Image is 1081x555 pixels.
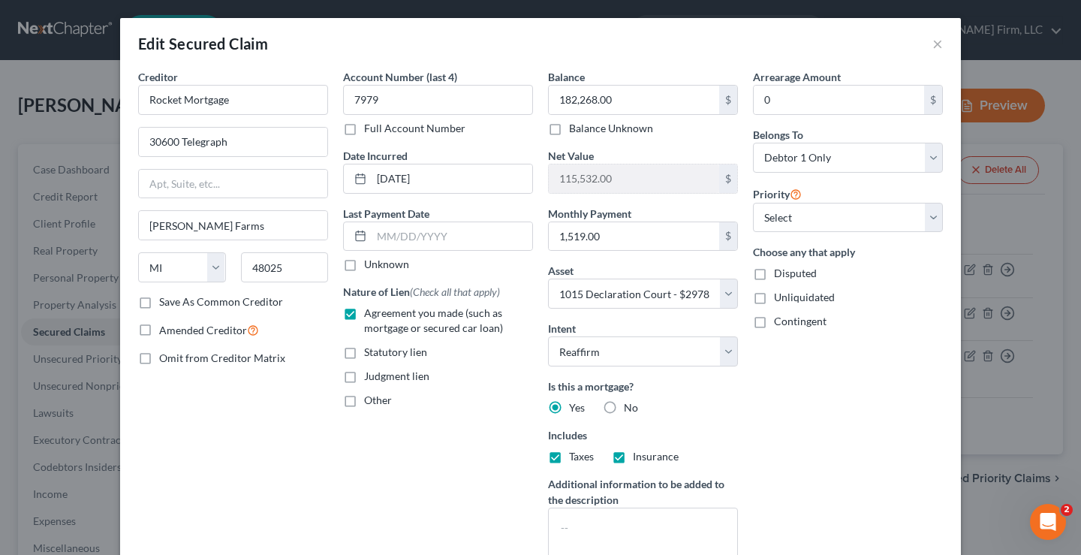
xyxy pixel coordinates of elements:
label: Balance Unknown [569,121,653,136]
label: Balance [548,69,585,85]
button: × [932,35,943,53]
label: Is this a mortgage? [548,379,738,394]
span: Disputed [774,267,817,279]
span: Taxes [569,450,594,463]
span: Insurance [633,450,679,463]
div: $ [719,164,737,193]
span: Judgment lien [364,369,429,382]
input: MM/DD/YYYY [372,164,532,193]
span: Asset [548,264,574,277]
span: Creditor [138,71,178,83]
span: Belongs To [753,128,803,141]
label: Additional information to be added to the description [548,476,738,508]
div: $ [719,86,737,114]
input: Enter address... [139,128,327,156]
label: Date Incurred [343,148,408,164]
span: Agreement you made (such as mortgage or secured car loan) [364,306,503,334]
label: Full Account Number [364,121,465,136]
label: Nature of Lien [343,284,500,300]
label: Arrearage Amount [753,69,841,85]
span: Unliquidated [774,291,835,303]
label: Save As Common Creditor [159,294,283,309]
span: Other [364,394,392,406]
label: Net Value [548,148,594,164]
label: Last Payment Date [343,206,429,222]
div: Edit Secured Claim [138,33,268,54]
input: XXXX [343,85,533,115]
span: (Check all that apply) [410,285,500,298]
span: No [624,401,638,414]
input: Search creditor by name... [138,85,328,115]
input: Enter city... [139,211,327,240]
label: Priority [753,185,802,203]
input: Enter zip... [241,252,329,282]
span: Omit from Creditor Matrix [159,351,285,364]
input: 0.00 [754,86,924,114]
div: $ [719,222,737,251]
input: Apt, Suite, etc... [139,170,327,198]
span: 2 [1061,504,1073,516]
label: Unknown [364,257,409,272]
span: Contingent [774,315,827,327]
input: MM/DD/YYYY [372,222,532,251]
input: 0.00 [549,86,719,114]
label: Account Number (last 4) [343,69,457,85]
label: Includes [548,427,738,443]
span: Amended Creditor [159,324,247,336]
label: Choose any that apply [753,244,943,260]
input: 0.00 [549,164,719,193]
span: Statutory lien [364,345,427,358]
label: Intent [548,321,576,336]
span: Yes [569,401,585,414]
iframe: Intercom live chat [1030,504,1066,540]
label: Monthly Payment [548,206,631,222]
input: 0.00 [549,222,719,251]
div: $ [924,86,942,114]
